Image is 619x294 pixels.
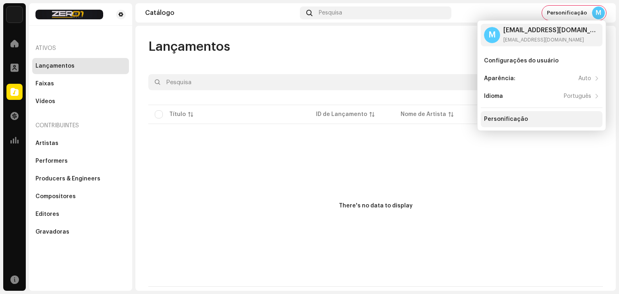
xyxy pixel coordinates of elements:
[578,75,591,82] div: Auto
[35,140,58,147] div: Artistas
[32,93,129,110] re-m-nav-item: Vídeos
[481,88,602,104] re-m-nav-item: Idioma
[35,81,54,87] div: Faixas
[32,206,129,222] re-m-nav-item: Editores
[148,39,230,55] span: Lançamentos
[481,111,602,127] re-m-nav-item: Personificação
[6,6,23,23] img: cd9a510e-9375-452c-b98b-71401b54d8f9
[35,193,76,200] div: Compositores
[35,98,55,105] div: Vídeos
[35,229,69,235] div: Gravadoras
[32,39,129,58] re-a-nav-header: Ativos
[32,171,129,187] re-m-nav-item: Producers & Engineers
[32,116,129,135] re-a-nav-header: Contribuintes
[32,58,129,74] re-m-nav-item: Lançamentos
[564,93,591,99] div: Português
[592,6,605,19] div: M
[481,70,602,87] re-m-nav-item: Aparência:
[503,37,599,43] div: [EMAIL_ADDRESS][DOMAIN_NAME]
[35,10,103,19] img: 447fdb0e-7466-46eb-a752-159f42a3cee2
[32,76,129,92] re-m-nav-item: Faixas
[319,10,342,16] span: Pesquisa
[503,27,599,33] div: [EMAIL_ADDRESS][DOMAIN_NAME]
[35,176,100,182] div: Producers & Engineers
[35,63,75,69] div: Lançamentos
[32,188,129,205] re-m-nav-item: Compositores
[339,202,413,210] div: There's no data to display
[148,74,519,90] input: Pesquisa
[32,153,129,169] re-m-nav-item: Performers
[32,224,129,240] re-m-nav-item: Gravadoras
[484,58,559,64] div: Configurações do usuário
[484,116,528,122] div: Personificação
[35,158,68,164] div: Performers
[547,10,587,16] span: Personificação
[145,10,297,16] div: Catálogo
[481,53,602,69] re-m-nav-item: Configurações do usuário
[484,27,500,43] div: M
[484,93,503,99] div: Idioma
[484,75,515,82] div: Aparência:
[35,211,59,217] div: Editores
[32,135,129,151] re-m-nav-item: Artistas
